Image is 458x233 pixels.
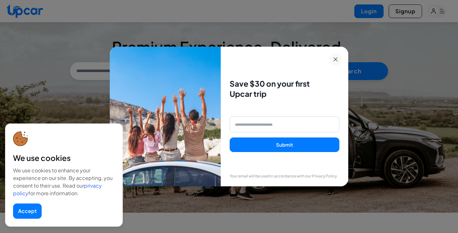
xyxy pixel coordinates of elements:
[230,174,339,179] p: Your email will be used in accordance with our Privacy Policy.
[110,47,221,186] img: Family enjoying car ride
[13,167,115,197] div: We use cookies to enhance your experience on our site. By accepting, you consent to their use. Re...
[230,78,339,99] h3: Save $30 on your first Upcar trip
[13,153,115,163] div: We use cookies
[230,137,339,152] button: Submit
[13,131,28,146] img: cookie-icon.svg
[13,203,42,219] button: Accept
